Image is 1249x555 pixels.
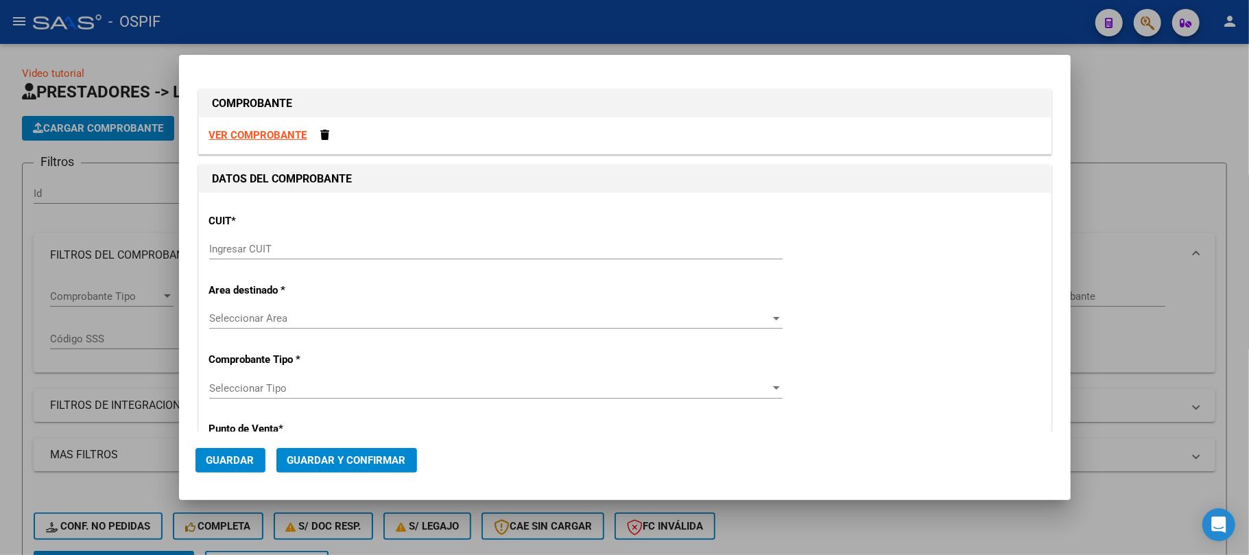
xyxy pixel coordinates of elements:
[209,283,459,298] p: Area destinado *
[209,129,307,141] a: VER COMPROBANTE
[213,97,293,110] strong: COMPROBANTE
[206,454,254,467] span: Guardar
[209,382,770,394] span: Seleccionar Tipo
[209,421,459,437] p: Punto de Venta
[276,448,417,473] button: Guardar y Confirmar
[209,312,770,324] span: Seleccionar Area
[195,448,265,473] button: Guardar
[287,454,406,467] span: Guardar y Confirmar
[209,213,459,229] p: CUIT
[209,352,459,368] p: Comprobante Tipo *
[1202,508,1235,541] div: Open Intercom Messenger
[213,172,353,185] strong: DATOS DEL COMPROBANTE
